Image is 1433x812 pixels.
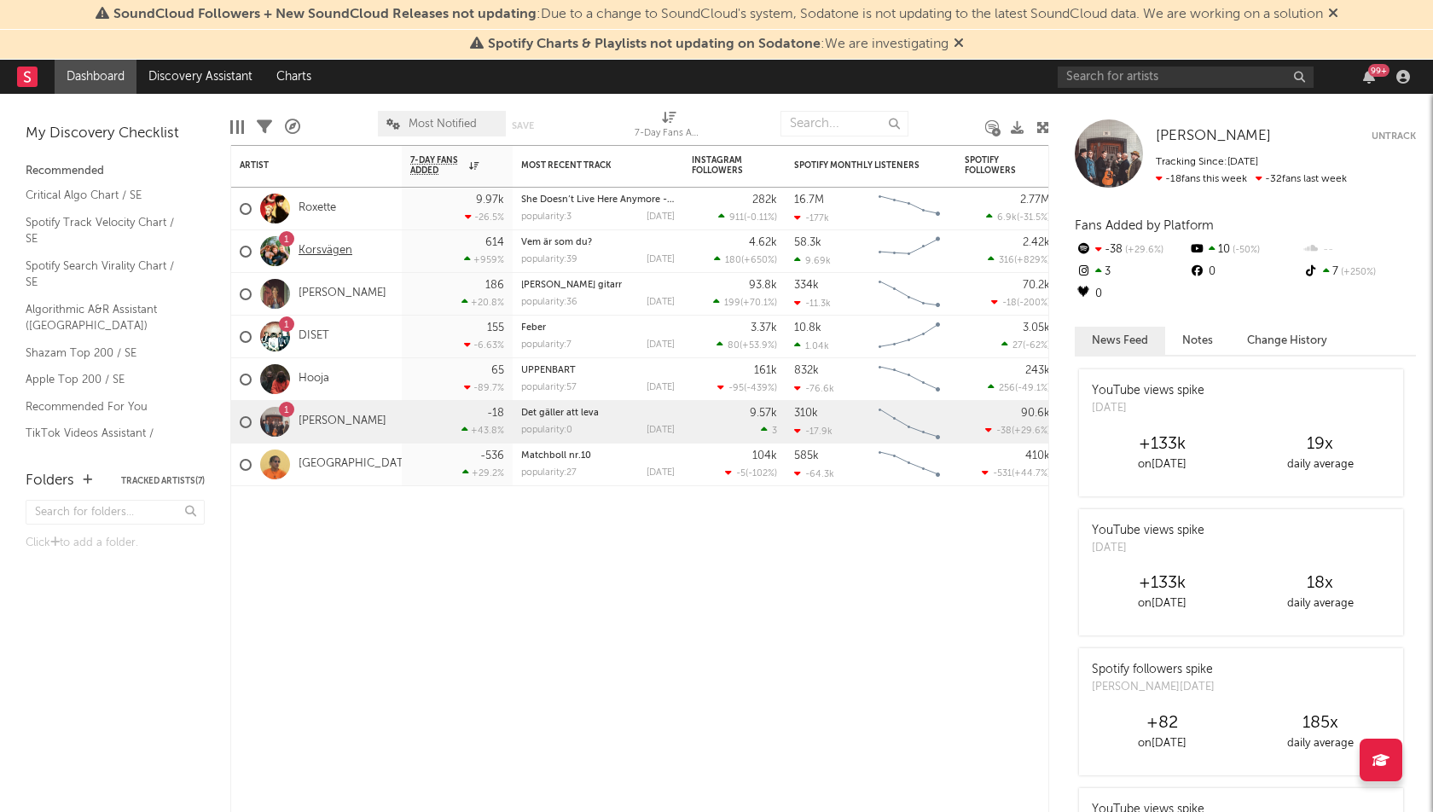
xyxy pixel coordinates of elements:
[993,469,1012,478] span: -531
[521,366,675,375] div: UPPENBART
[871,358,948,401] svg: Chart title
[409,119,477,130] span: Most Notified
[485,280,504,291] div: 186
[285,102,300,152] div: A&R Pipeline
[1241,434,1399,455] div: 19 x
[728,384,744,393] span: -95
[55,60,136,94] a: Dashboard
[1083,434,1241,455] div: +133k
[521,298,577,307] div: popularity: 36
[521,195,675,205] div: She Doesn’t Live Here Anymore - T&A Demo Dec 16, 1992
[299,244,352,258] a: Korsvägen
[26,186,188,205] a: Critical Algo Chart / SE
[476,194,504,206] div: 9.97k
[1241,713,1399,734] div: 185 x
[521,323,675,333] div: Feber
[991,297,1050,308] div: ( )
[728,341,740,351] span: 80
[743,299,775,308] span: +70.1 %
[136,60,264,94] a: Discovery Assistant
[487,408,504,419] div: -18
[794,280,819,291] div: 334k
[26,124,205,144] div: My Discovery Checklist
[521,160,649,171] div: Most Recent Track
[512,121,534,130] button: Save
[988,382,1050,393] div: ( )
[521,238,675,247] div: Vem är som du?
[521,323,546,333] a: Feber
[521,212,571,222] div: popularity: 3
[1014,426,1047,436] span: +29.6 %
[521,238,592,247] a: Vem är som du?
[521,366,576,375] a: UPPENBART
[1241,573,1399,594] div: 18 x
[647,383,675,392] div: [DATE]
[26,344,188,362] a: Shazam Top 200 / SE
[996,426,1012,436] span: -38
[871,230,948,273] svg: Chart title
[647,468,675,478] div: [DATE]
[647,298,675,307] div: [DATE]
[1092,540,1204,557] div: [DATE]
[1019,299,1047,308] span: -200 %
[1092,400,1204,417] div: [DATE]
[121,477,205,485] button: Tracked Artists(7)
[26,397,188,416] a: Recommended For You
[754,365,777,376] div: 161k
[1092,522,1204,540] div: YouTube views spike
[1023,237,1050,248] div: 2.42k
[725,256,741,265] span: 180
[1363,70,1375,84] button: 99+
[749,280,777,291] div: 93.8k
[521,281,622,290] a: [PERSON_NAME] gitarr
[521,195,749,205] a: She Doesn’t Live Here Anymore - T&A Demo [DATE]
[1241,734,1399,754] div: daily average
[1058,67,1314,88] input: Search for artists
[794,322,821,333] div: 10.8k
[26,370,188,389] a: Apple Top 200 / SE
[1241,594,1399,614] div: daily average
[692,155,751,176] div: Instagram Followers
[240,160,368,171] div: Artist
[713,297,777,308] div: ( )
[744,256,775,265] span: +650 %
[724,299,740,308] span: 199
[26,161,205,182] div: Recommended
[746,384,775,393] span: -439 %
[714,254,777,265] div: ( )
[1025,365,1050,376] div: 243k
[461,425,504,436] div: +43.8 %
[1230,246,1260,255] span: -50 %
[521,383,577,392] div: popularity: 57
[521,451,591,461] a: Matchboll nr.10
[26,533,205,554] div: Click to add a folder.
[1017,256,1047,265] span: +829 %
[647,255,675,264] div: [DATE]
[647,212,675,222] div: [DATE]
[729,213,744,223] span: 911
[742,341,775,351] span: +53.9 %
[299,415,386,429] a: [PERSON_NAME]
[794,255,831,266] div: 9.69k
[716,339,777,351] div: ( )
[485,237,504,248] div: 614
[1156,128,1271,145] a: [PERSON_NAME]
[1156,157,1258,167] span: Tracking Since: [DATE]
[725,467,777,478] div: ( )
[410,155,465,176] span: 7-Day Fans Added
[794,426,833,437] div: -17.9k
[1083,713,1241,734] div: +82
[264,60,323,94] a: Charts
[985,425,1050,436] div: ( )
[1083,573,1241,594] div: +133k
[1014,469,1047,478] span: +44.7 %
[1075,239,1188,261] div: -38
[772,426,777,436] span: 3
[794,298,831,309] div: -11.3k
[1165,327,1230,355] button: Notes
[1123,246,1163,255] span: +29.6 %
[965,155,1024,176] div: Spotify Followers
[464,382,504,393] div: -89.7 %
[461,297,504,308] div: +20.8 %
[26,500,205,525] input: Search for folders...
